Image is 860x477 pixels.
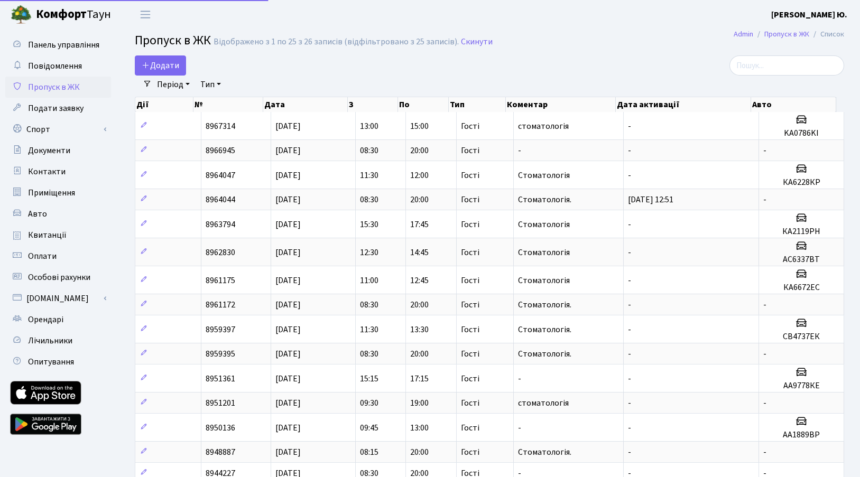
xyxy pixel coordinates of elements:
span: 17:45 [410,219,429,230]
th: № [193,97,263,112]
span: 12:30 [360,247,378,258]
span: Гості [461,195,479,204]
span: 11:30 [360,170,378,181]
th: Дата [263,97,348,112]
a: Пропуск в ЖК [764,29,809,40]
span: 15:15 [360,373,378,385]
a: Документи [5,140,111,161]
span: 20:00 [410,194,429,205]
span: - [628,145,631,156]
span: Стоматологія [518,247,570,258]
span: 8964047 [206,170,235,181]
span: - [628,373,631,385]
span: - [628,219,631,230]
span: Стоматологія. [518,299,571,311]
a: Панель управління [5,34,111,55]
b: Комфорт [36,6,87,23]
span: - [518,422,521,434]
span: 8951361 [206,373,235,385]
input: Пошук... [729,55,844,76]
h5: АА9778КЕ [763,381,839,391]
b: [PERSON_NAME] Ю. [771,9,847,21]
span: 20:00 [410,446,429,458]
img: logo.png [11,4,32,25]
a: Контакти [5,161,111,182]
span: Гості [461,399,479,407]
span: 09:45 [360,422,378,434]
span: Гості [461,448,479,456]
span: 20:00 [410,145,429,156]
span: 8950136 [206,422,235,434]
th: Коментар [506,97,616,112]
span: 17:15 [410,373,429,385]
span: 12:45 [410,275,429,286]
span: Стоматологія. [518,348,571,360]
a: Спорт [5,119,111,140]
span: 15:00 [410,120,429,132]
span: - [628,397,631,409]
span: 13:00 [410,422,429,434]
span: 08:30 [360,194,378,205]
a: Повідомлення [5,55,111,77]
span: 13:00 [360,120,378,132]
th: Дії [135,97,193,112]
span: 08:15 [360,446,378,458]
h5: КА6672ЕС [763,283,839,293]
a: Орендарі [5,309,111,330]
span: 14:45 [410,247,429,258]
span: [DATE] [275,446,301,458]
span: 8961175 [206,275,235,286]
span: 8948887 [206,446,235,458]
span: Документи [28,145,70,156]
span: [DATE] [275,373,301,385]
span: - [518,145,521,156]
span: стоматологія [518,397,569,409]
span: - [628,120,631,132]
span: [DATE] [275,194,301,205]
span: 8961172 [206,299,235,311]
span: [DATE] [275,170,301,181]
span: Пропуск в ЖК [135,31,211,50]
span: Стоматологія [518,170,570,181]
span: 8963794 [206,219,235,230]
a: Пропуск в ЖК [5,77,111,98]
h5: KA0786KI [763,128,839,138]
th: По [398,97,448,112]
span: Гості [461,350,479,358]
span: Оплати [28,250,57,262]
span: Гості [461,122,479,130]
span: 11:00 [360,275,378,286]
th: З [348,97,398,112]
span: [DATE] [275,348,301,360]
span: Стоматологія. [518,194,571,205]
span: 8959395 [206,348,235,360]
span: Опитування [28,356,74,368]
span: Гості [461,248,479,257]
span: Стоматологія [518,219,570,230]
span: Приміщення [28,187,75,199]
span: [DATE] [275,422,301,434]
button: Переключити навігацію [132,6,159,23]
span: Квитанції [28,229,67,241]
span: 08:30 [360,348,378,360]
span: Орендарі [28,314,63,325]
span: - [763,446,766,458]
a: Авто [5,203,111,225]
a: Особові рахунки [5,267,111,288]
span: Повідомлення [28,60,82,72]
span: [DATE] 12:51 [628,194,673,205]
span: 15:30 [360,219,378,230]
span: [DATE] [275,324,301,335]
a: Період [153,76,194,93]
span: - [763,194,766,205]
span: Подати заявку [28,102,84,114]
span: Таун [36,6,111,24]
span: Гості [461,375,479,383]
span: 8951201 [206,397,235,409]
h5: АС6337ВТ [763,255,839,265]
span: [DATE] [275,247,301,258]
span: 20:00 [410,348,429,360]
span: 8964044 [206,194,235,205]
h5: КА6228КР [763,177,839,188]
h5: АА1889ВР [763,430,839,440]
